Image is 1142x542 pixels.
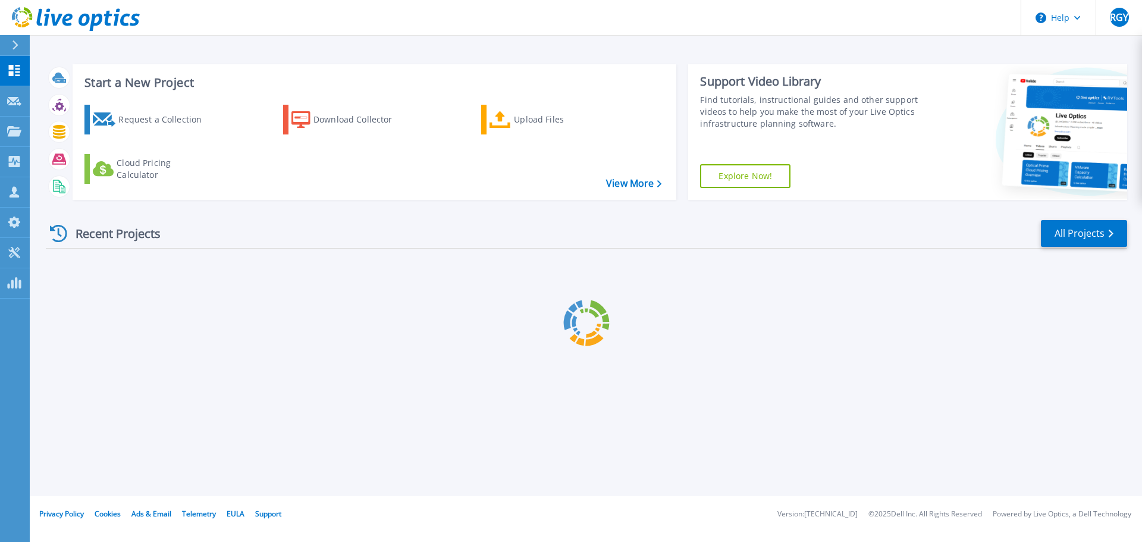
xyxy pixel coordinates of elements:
div: Cloud Pricing Calculator [117,157,212,181]
a: Support [255,509,281,519]
div: Request a Collection [118,108,214,131]
a: Request a Collection [84,105,217,134]
li: Version: [TECHNICAL_ID] [777,510,858,518]
a: Telemetry [182,509,216,519]
div: Recent Projects [46,219,177,248]
a: All Projects [1041,220,1127,247]
a: Cloud Pricing Calculator [84,154,217,184]
a: Explore Now! [700,164,790,188]
li: © 2025 Dell Inc. All Rights Reserved [868,510,982,518]
a: View More [606,178,661,189]
a: Ads & Email [131,509,171,519]
div: Upload Files [514,108,609,131]
a: Download Collector [283,105,416,134]
div: Download Collector [313,108,409,131]
span: RGY [1110,12,1128,22]
li: Powered by Live Optics, a Dell Technology [993,510,1131,518]
h3: Start a New Project [84,76,661,89]
a: Cookies [95,509,121,519]
a: Privacy Policy [39,509,84,519]
div: Find tutorials, instructional guides and other support videos to help you make the most of your L... [700,94,924,130]
div: Support Video Library [700,74,924,89]
a: Upload Files [481,105,614,134]
a: EULA [227,509,244,519]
